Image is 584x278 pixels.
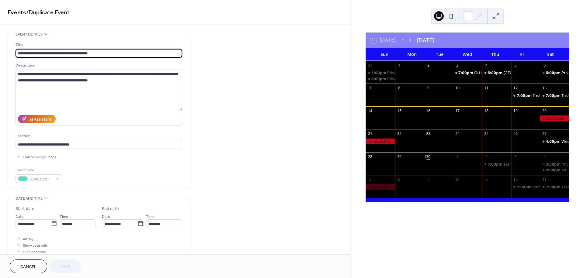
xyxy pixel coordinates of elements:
div: Fri [509,48,537,60]
div: 23 [426,131,431,136]
div: 20 [542,108,547,114]
div: Tashmoo Distillery [540,93,569,98]
div: 11 [484,86,489,91]
div: [DATE] [417,36,434,44]
span: 7:00pm [488,161,503,167]
div: Private Event #1 [366,70,395,75]
span: 7:00pm [517,184,533,190]
div: 1 [455,154,460,159]
div: Sat [537,48,564,60]
div: 29 [397,154,402,159]
span: Date and time [16,195,43,202]
div: Wedding [540,139,569,144]
a: Events [8,7,26,19]
div: 17 [455,108,460,114]
span: 7:00pm [546,93,561,98]
div: 18 [484,108,489,114]
span: 7:00pm [517,93,533,98]
div: Private Event #2 [366,76,395,81]
span: Cancel [20,264,36,270]
div: Wed [454,48,481,60]
div: 3 [455,63,460,68]
span: 6:00pm [546,70,561,75]
div: Tashmoo Distilling [482,161,511,167]
span: Time [60,213,68,220]
div: Tashmoo Distilling [540,184,569,190]
div: Sun [370,48,398,60]
div: 4 [542,154,547,159]
button: AI Assistant [18,115,56,123]
div: Mt. Clemens Eagles - Bandtoberfest Fundraiser [540,167,569,173]
span: Show date only [23,242,48,249]
div: Private Event [540,161,569,167]
span: All day [23,236,33,242]
span: #50E3C2FF [30,176,53,182]
div: Tashmoo Distilling [511,184,540,190]
span: 6:00pm [488,70,503,75]
div: 6 [397,177,402,182]
span: 7:00pm [458,70,474,75]
div: 27 [542,131,547,136]
div: 14 [368,108,373,114]
span: 4:00pm [546,139,561,144]
div: 16 [426,108,431,114]
div: Thu [481,48,509,60]
span: Time [146,213,155,220]
div: 8 [397,86,402,91]
div: Start date [16,206,34,212]
div: Unavailable [366,184,395,190]
div: End date [102,206,119,212]
div: Private Event #2 [387,76,417,81]
div: Tue [426,48,454,60]
div: 13 [542,86,547,91]
div: 31 [368,63,373,68]
div: Description [16,62,181,69]
div: AI Assistant [29,116,51,122]
span: / Duplicate Event [26,7,70,19]
div: Octopus Beer Garden [453,70,482,75]
div: 1 [397,63,402,68]
div: Tashmoo Distillery [533,93,566,98]
span: Hide end time [23,249,46,255]
div: 7 [426,177,431,182]
div: 12 [513,86,518,91]
div: 15 [397,108,402,114]
span: Date [102,213,110,220]
div: Tashmoo Distilling [533,184,566,190]
div: 8 [455,177,460,182]
div: 26 [513,131,518,136]
div: 30 [426,154,431,159]
div: 10 [455,86,460,91]
div: 19 [513,108,518,114]
div: Tashmoo Distilling [503,161,537,167]
div: 5 [513,63,518,68]
div: Private Event #1 [387,70,417,75]
div: 6 [542,63,547,68]
span: 9:00pm [546,167,561,173]
div: 21 [368,131,373,136]
div: Stoney Creek RoadHouse [482,70,511,75]
div: 25 [484,131,489,136]
div: 10 [513,177,518,182]
div: 3 [513,154,518,159]
div: 22 [397,131,402,136]
span: 1:00pm [371,70,387,75]
div: Unavailable [540,115,569,121]
div: 9 [484,177,489,182]
div: Mon [398,48,426,60]
div: Private Event [540,70,569,75]
div: 2 [484,154,489,159]
div: Wedding [561,139,578,144]
div: Event color [16,167,61,173]
div: 24 [455,131,460,136]
div: [GEOGRAPHIC_DATA] [503,70,543,75]
span: Event details [16,31,43,38]
div: 5 [368,177,373,182]
div: 9 [426,86,431,91]
div: Title [16,42,181,48]
div: 7 [368,86,373,91]
div: Tashmoo Distillery [511,93,540,98]
button: Cancel [10,259,47,273]
div: 28 [368,154,373,159]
